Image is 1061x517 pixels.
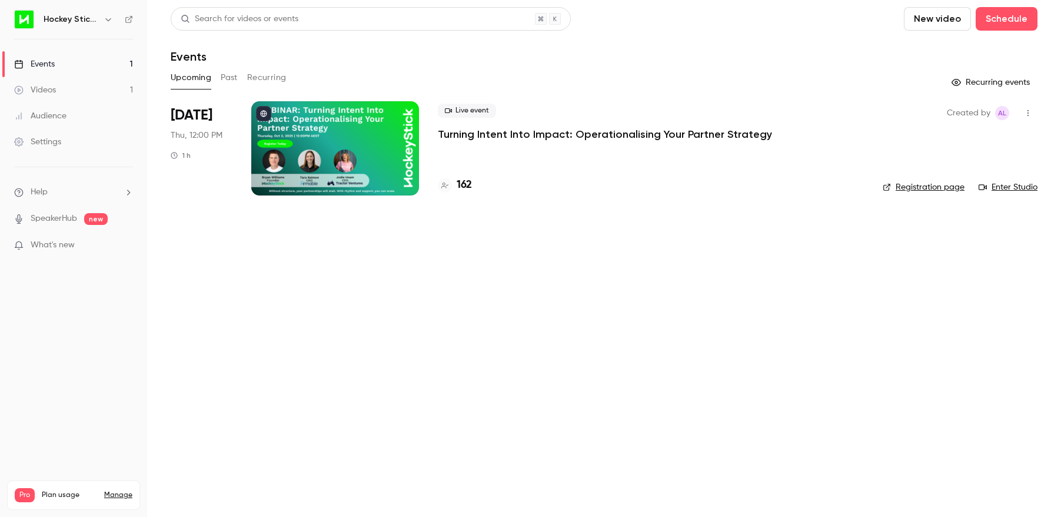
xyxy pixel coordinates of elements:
[31,186,48,198] span: Help
[171,101,232,195] div: Oct 2 Thu, 12:00 PM (Australia/Melbourne)
[171,68,211,87] button: Upcoming
[438,104,496,118] span: Live event
[947,106,990,120] span: Created by
[976,7,1037,31] button: Schedule
[119,240,133,251] iframe: Noticeable Trigger
[171,49,207,64] h1: Events
[14,58,55,70] div: Events
[171,130,222,141] span: Thu, 12:00 PM
[14,136,61,148] div: Settings
[883,181,964,193] a: Registration page
[181,13,298,25] div: Search for videos or events
[438,127,772,141] a: Turning Intent Into Impact: Operationalising Your Partner Strategy
[171,151,191,160] div: 1 h
[31,239,75,251] span: What's new
[15,488,35,502] span: Pro
[84,213,108,225] span: new
[995,106,1009,120] span: Alison Logue
[31,213,77,225] a: SpeakerHub
[247,68,287,87] button: Recurring
[946,73,1037,92] button: Recurring events
[979,181,1037,193] a: Enter Studio
[15,10,34,29] img: Hockey Stick Advisory
[104,491,132,500] a: Manage
[14,186,133,198] li: help-dropdown-opener
[904,7,971,31] button: New video
[171,106,212,125] span: [DATE]
[998,106,1006,120] span: AL
[457,177,472,193] h4: 162
[44,14,99,25] h6: Hockey Stick Advisory
[438,177,472,193] a: 162
[14,110,66,122] div: Audience
[14,84,56,96] div: Videos
[221,68,238,87] button: Past
[42,491,97,500] span: Plan usage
